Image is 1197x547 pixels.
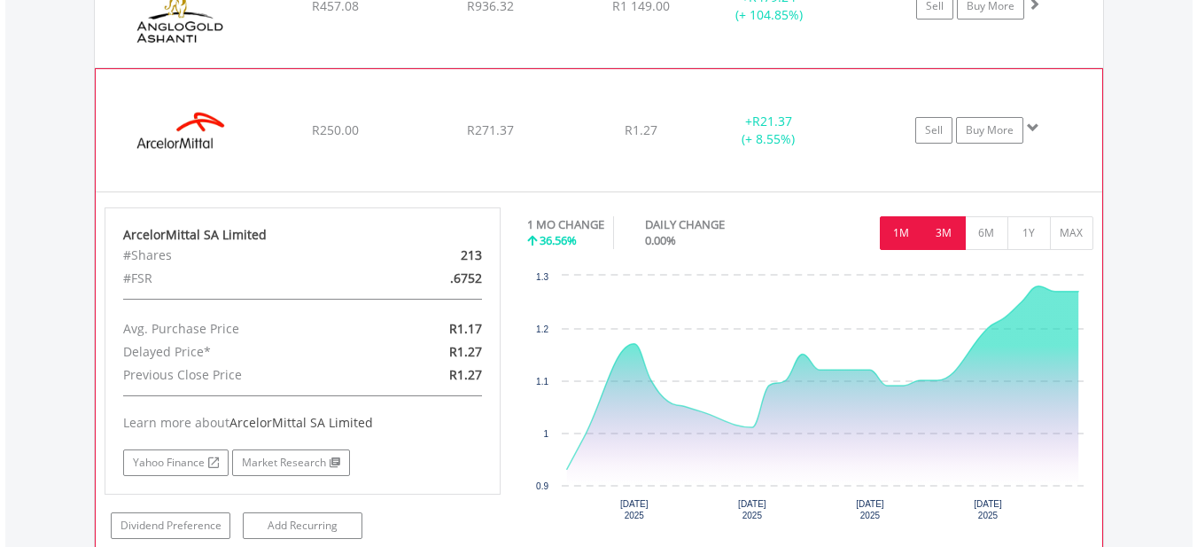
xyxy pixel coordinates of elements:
[123,414,483,432] div: Learn more about
[645,232,676,248] span: 0.00%
[965,216,1008,250] button: 6M
[702,113,835,148] div: + (+ 8.55%)
[974,499,1002,520] text: [DATE] 2025
[243,512,362,539] a: Add Recurring
[232,449,350,476] a: Market Research
[467,121,514,138] span: R271.37
[536,324,548,334] text: 1.2
[111,512,230,539] a: Dividend Preference
[620,499,649,520] text: [DATE] 2025
[449,320,482,337] span: R1.17
[738,499,766,520] text: [DATE] 2025
[105,91,257,187] img: EQU.ZA.ACL.png
[312,121,359,138] span: R250.00
[110,267,367,290] div: #FSR
[536,481,548,491] text: 0.9
[536,272,548,282] text: 1.3
[752,113,792,129] span: R21.37
[625,121,657,138] span: R1.27
[956,117,1023,144] a: Buy More
[110,244,367,267] div: #Shares
[449,343,482,360] span: R1.27
[880,216,923,250] button: 1M
[449,366,482,383] span: R1.27
[536,377,548,387] text: 1.1
[110,363,367,387] div: Previous Close Price
[367,244,495,267] div: 213
[110,340,367,363] div: Delayed Price*
[527,216,604,233] div: 1 MO CHANGE
[915,117,952,144] a: Sell
[1050,216,1093,250] button: MAX
[229,414,373,431] span: ArcelorMittal SA Limited
[527,267,1093,533] div: Chart. Highcharts interactive chart.
[922,216,966,250] button: 3M
[1007,216,1051,250] button: 1Y
[645,216,787,233] div: DAILY CHANGE
[123,226,483,244] div: ArcelorMittal SA Limited
[367,267,495,290] div: .6752
[540,232,577,248] span: 36.56%
[110,317,367,340] div: Avg. Purchase Price
[543,429,548,439] text: 1
[527,267,1092,533] svg: Interactive chart
[123,449,229,476] a: Yahoo Finance
[856,499,884,520] text: [DATE] 2025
